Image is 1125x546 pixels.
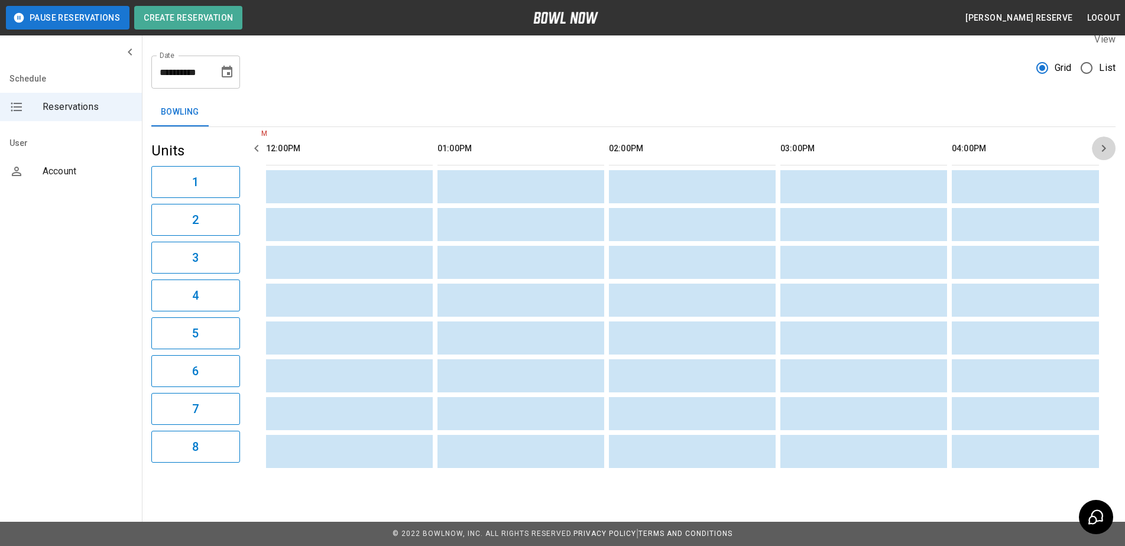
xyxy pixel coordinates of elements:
[151,98,209,126] button: Bowling
[1055,61,1072,75] span: Grid
[6,6,129,30] button: Pause Reservations
[192,248,199,267] h6: 3
[192,362,199,381] h6: 6
[533,12,598,24] img: logo
[1094,34,1116,45] label: View
[192,173,199,191] h6: 1
[134,6,242,30] button: Create Reservation
[266,132,433,165] th: 12:00PM
[192,324,199,343] h6: 5
[192,210,199,229] h6: 2
[151,279,240,311] button: 4
[151,98,1116,126] div: inventory tabs
[151,141,240,160] h5: Units
[151,393,240,425] button: 7
[609,132,776,165] th: 02:00PM
[192,286,199,305] h6: 4
[638,529,732,538] a: Terms and Conditions
[151,242,240,274] button: 3
[43,100,132,114] span: Reservations
[215,60,239,84] button: Choose date, selected date is Aug 23, 2025
[393,529,573,538] span: © 2022 BowlNow, Inc. All Rights Reserved.
[573,529,636,538] a: Privacy Policy
[192,437,199,456] h6: 8
[192,399,199,418] h6: 7
[151,204,240,236] button: 2
[151,317,240,349] button: 5
[1099,61,1116,75] span: List
[437,132,604,165] th: 01:00PM
[961,7,1077,29] button: [PERSON_NAME] reserve
[151,355,240,387] button: 6
[151,431,240,463] button: 8
[43,164,132,178] span: Account
[151,166,240,198] button: 1
[1082,7,1125,29] button: Logout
